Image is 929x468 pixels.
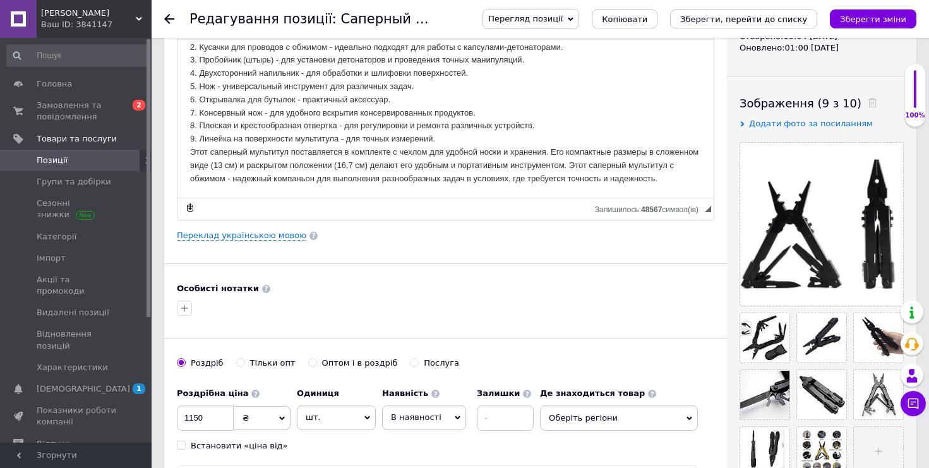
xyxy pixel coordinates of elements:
span: В наявності [391,412,441,422]
span: Показники роботи компанії [37,405,117,428]
div: Тільки опт [250,357,296,369]
button: Чат з покупцем [901,391,926,416]
div: 4. Двухсторонний напильник - для обработки и шлифовки поверхностей. [13,27,524,40]
div: Встановити «ціна від» [191,440,288,452]
span: Категорії [37,231,76,243]
a: Зробити резервну копію зараз [183,201,197,215]
div: 8. Плоская и крестообразная отвертка - для регулировки и ремонта различных устройств. [13,80,524,93]
button: Зберегти зміни [830,9,916,28]
iframe: Редактор, 5D6DDE87-DFBD-487A-B64F-EB3A74F6E400 [177,40,714,198]
i: Зберегти зміни [840,15,906,24]
span: ₴ [243,413,249,423]
b: Де знаходиться товар [540,388,645,398]
span: Замовлення та повідомлення [37,100,117,123]
div: 6. Открывалка для бутылок - практичный аксессуар. [13,54,524,67]
i: Зберегти, перейти до списку [680,15,807,24]
b: Залишки [477,388,520,398]
div: Зображення (9 з 10) [740,95,904,111]
input: Пошук [6,44,149,67]
span: Потягніть для зміни розмірів [705,206,711,212]
button: Копіювати [592,9,657,28]
div: 9. Линейка на поверхности мультитула - для точных измерений. [13,93,524,106]
div: Послуга [424,357,459,369]
div: Кiлькiсть символiв [595,202,705,214]
span: Відновлення позицій [37,328,117,351]
span: Видалені позиції [37,307,109,318]
div: Этот саперный мультитул поставляется в комплекте с чехлом для удобной носки и хранения. Его компа... [13,106,524,145]
a: Переклад українською мовою [177,231,306,241]
b: Одиниця [297,388,339,398]
span: Сокіл [41,8,136,19]
span: Акції та промокоди [37,274,117,297]
span: Товари та послуги [37,133,117,145]
b: Роздрібна ціна [177,388,248,398]
span: Імпорт [37,253,66,264]
div: Роздріб [191,357,224,369]
b: Наявність [382,388,428,398]
div: 100% Якість заповнення [904,63,926,127]
div: 5. Нож - универсальный инструмент для различных задач. [13,40,524,54]
span: Характеристики [37,362,108,373]
div: Оновлено: 01:00 [DATE] [740,42,904,54]
span: Перегляд позиції [488,14,563,23]
span: 1 [133,383,145,394]
span: Відгуки [37,438,69,450]
span: Копіювати [602,15,647,24]
span: [DEMOGRAPHIC_DATA] [37,383,130,395]
div: Ваш ID: 3841147 [41,19,152,30]
span: шт. [297,405,376,429]
b: Особисті нотатки [177,284,259,293]
div: Оптом і в роздріб [322,357,398,369]
div: 3. Пробойник (штырь) - для установки детонаторов и проведения точных манипуляций. [13,14,524,27]
span: Оберіть регіони [540,405,698,431]
div: 2. Кусачки для проводов с обжимом - идеально подходят для работы с капсулами-детонаторами. [13,1,524,15]
span: Сезонні знижки [37,198,117,220]
span: Групи та добірки [37,176,111,188]
div: 7. Консервный нож - для удобного вскрытия консервированных продуктов. [13,67,524,80]
button: Зберегти, перейти до списку [670,9,817,28]
span: 48567 [641,205,662,214]
input: 0 [177,405,234,431]
span: 2 [133,100,145,111]
div: Повернутися назад [164,14,174,24]
span: Позиції [37,155,68,166]
div: 100% [905,111,925,120]
span: Головна [37,78,72,90]
span: Додати фото за посиланням [749,119,873,128]
input: - [477,405,534,431]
